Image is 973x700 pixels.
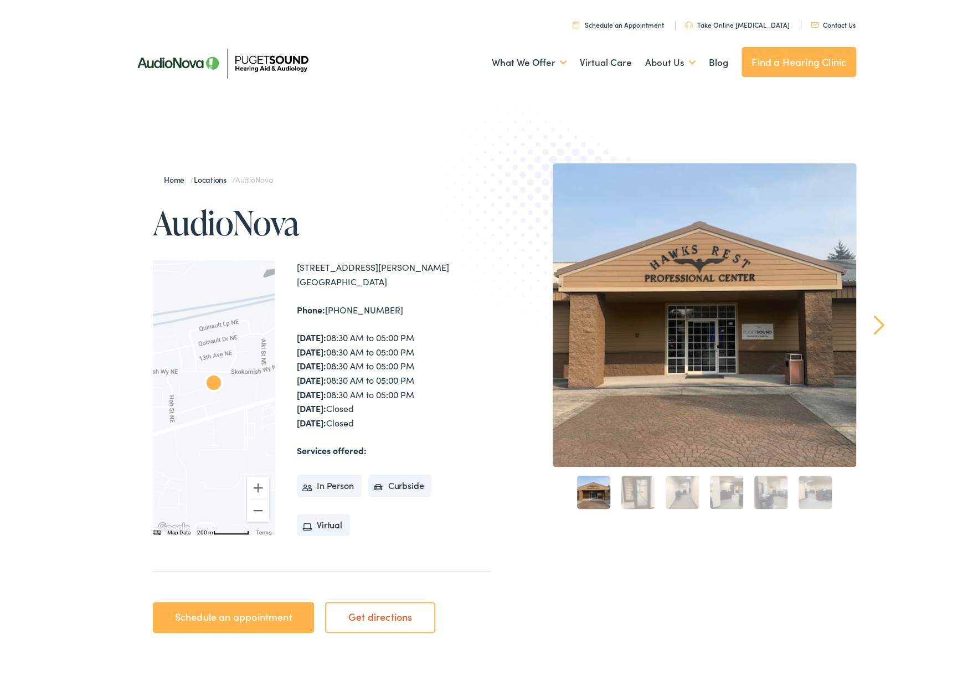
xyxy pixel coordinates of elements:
[194,524,253,532] button: Map Scale: 200 m per 61 pixels
[621,473,655,506] a: 2
[200,368,227,395] div: AudioNova
[580,39,632,80] a: Virtual Care
[573,17,664,27] a: Schedule an Appointment
[164,171,190,182] a: Home
[297,441,367,454] strong: Services offered:
[297,328,491,427] div: 08:30 AM to 05:00 PM 08:30 AM to 05:00 PM 08:30 AM to 05:00 PM 08:30 AM to 05:00 PM 08:30 AM to 0...
[799,473,832,506] a: 6
[811,17,856,27] a: Contact Us
[297,472,362,494] li: In Person
[247,497,269,519] button: Zoom out
[297,300,491,315] div: [PHONE_NUMBER]
[153,599,314,630] a: Schedule an appointment
[297,371,326,383] strong: [DATE]:
[645,39,696,80] a: About Us
[297,385,326,398] strong: [DATE]:
[297,414,326,426] strong: [DATE]:
[325,599,435,630] a: Get directions
[685,17,790,27] a: Take Online [MEDICAL_DATA]
[811,19,818,25] img: utility icon
[235,171,273,182] span: AudioNova
[164,171,273,182] span: / /
[577,473,610,506] a: 1
[297,328,326,341] strong: [DATE]:
[492,39,567,80] a: What We Offer
[297,511,350,533] li: Virtual
[685,19,693,25] img: utility icon
[297,343,326,355] strong: [DATE]:
[709,39,728,80] a: Blog
[573,18,579,25] img: utility icon
[194,171,232,182] a: Locations
[156,518,192,532] a: Open this area in Google Maps (opens a new window)
[297,399,326,411] strong: [DATE]:
[297,258,491,286] div: [STREET_ADDRESS][PERSON_NAME] [GEOGRAPHIC_DATA]
[156,518,192,532] img: Google
[197,527,213,533] span: 200 m
[256,527,271,533] a: Terms (opens in new tab)
[710,473,743,506] a: 4
[167,526,191,534] button: Map Data
[742,44,856,74] a: Find a Hearing Clinic
[247,474,269,496] button: Zoom in
[368,472,432,494] li: Curbside
[874,312,884,332] a: Next
[297,357,326,369] strong: [DATE]:
[666,473,699,506] a: 3
[297,301,325,313] strong: Phone:
[153,526,161,534] button: Keyboard shortcuts
[153,202,491,238] h1: AudioNova
[754,473,787,506] a: 5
